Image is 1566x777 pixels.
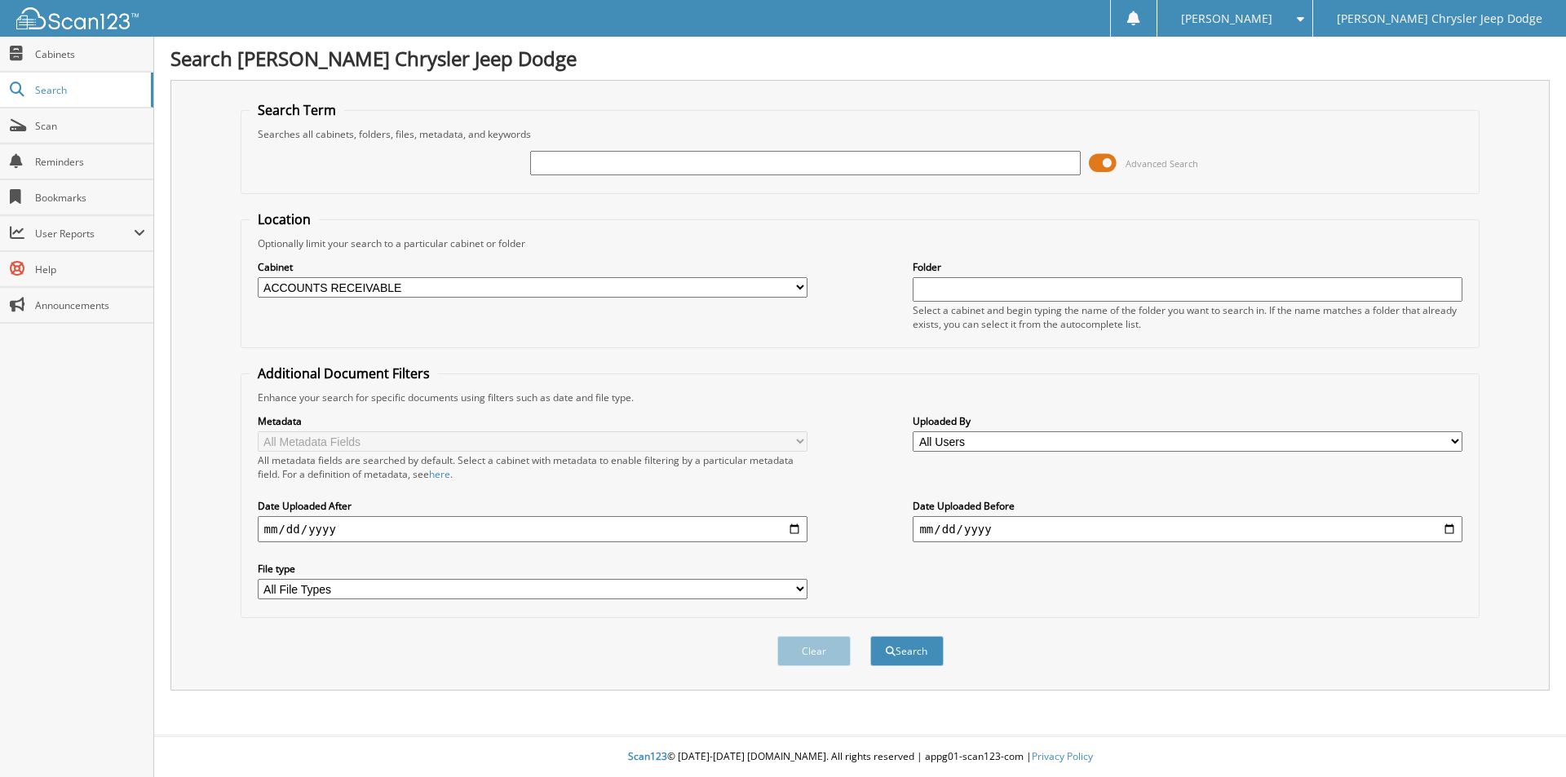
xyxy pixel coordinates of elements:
input: start [258,516,807,542]
div: Enhance your search for specific documents using filters such as date and file type. [250,391,1471,404]
label: File type [258,562,807,576]
legend: Search Term [250,101,344,119]
span: User Reports [35,227,134,241]
span: Search [35,83,143,97]
label: Metadata [258,414,807,428]
span: Cabinets [35,47,145,61]
legend: Additional Document Filters [250,364,438,382]
div: Searches all cabinets, folders, files, metadata, and keywords [250,127,1471,141]
div: Optionally limit your search to a particular cabinet or folder [250,236,1471,250]
span: Help [35,263,145,276]
legend: Location [250,210,319,228]
label: Date Uploaded Before [913,499,1462,513]
label: Cabinet [258,260,807,274]
button: Search [870,636,944,666]
span: Scan123 [628,749,667,763]
button: Clear [777,636,851,666]
div: © [DATE]-[DATE] [DOMAIN_NAME]. All rights reserved | appg01-scan123-com | [154,737,1566,777]
a: here [429,467,450,481]
iframe: Chat Widget [1484,699,1566,777]
span: Announcements [35,298,145,312]
a: Privacy Policy [1032,749,1093,763]
div: Select a cabinet and begin typing the name of the folder you want to search in. If the name match... [913,303,1462,331]
span: Reminders [35,155,145,169]
span: Bookmarks [35,191,145,205]
span: Scan [35,119,145,133]
h1: Search [PERSON_NAME] Chrysler Jeep Dodge [170,45,1550,72]
label: Uploaded By [913,414,1462,428]
input: end [913,516,1462,542]
div: All metadata fields are searched by default. Select a cabinet with metadata to enable filtering b... [258,453,807,481]
span: [PERSON_NAME] Chrysler Jeep Dodge [1337,14,1542,24]
span: Advanced Search [1126,157,1198,170]
img: scan123-logo-white.svg [16,7,139,29]
span: [PERSON_NAME] [1181,14,1272,24]
label: Date Uploaded After [258,499,807,513]
label: Folder [913,260,1462,274]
